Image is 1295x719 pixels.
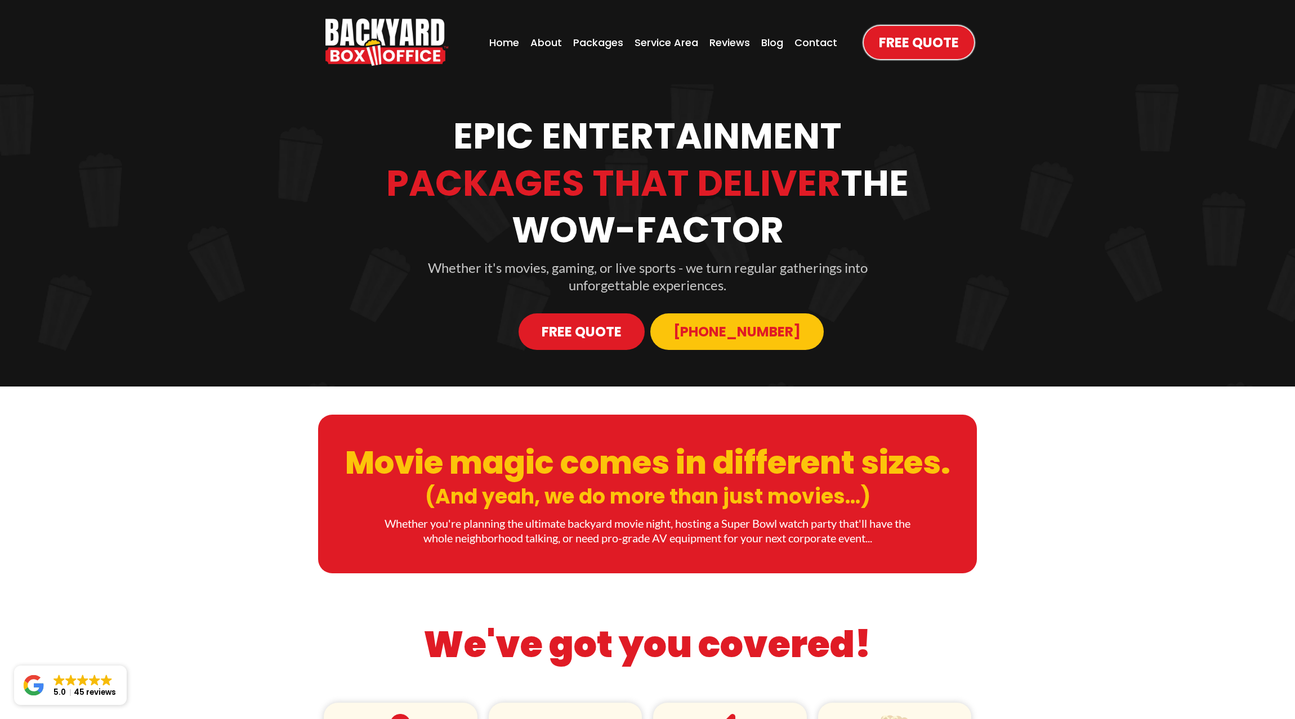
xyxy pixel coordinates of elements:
a: Packages [570,32,627,53]
img: Backyard Box Office [325,19,448,66]
h1: We've got you covered! [321,621,974,669]
p: unforgettable experiences. [321,276,974,294]
a: Free Quote [864,26,974,59]
a: Service Area [631,32,702,53]
a: About [527,32,565,53]
a: 913-214-1202 [650,313,824,350]
p: whole neighborhood talking, or need pro-grade AV equipment for your next corporate event... [321,531,974,545]
a: https://www.backyardboxoffice.com [325,19,448,66]
a: Reviews [706,32,753,53]
a: Close GoogleGoogleGoogleGoogleGoogle 5.045 reviews [14,666,127,705]
h1: (And yeah, we do more than just movies...) [321,484,974,510]
h1: Epic Entertainment [321,113,974,159]
a: Free Quote [519,313,645,350]
h1: Movie magic comes in different sizes. [321,443,974,484]
a: Contact [791,32,841,53]
a: Blog [758,32,787,53]
p: Whether you're planning the ultimate backyard movie night, hosting a Super Bowl watch party that'... [321,516,974,531]
span: Free Quote [542,322,622,341]
span: Free Quote [879,33,959,52]
h1: The Wow-Factor [321,160,974,253]
a: Home [486,32,523,53]
strong: Packages That Deliver [386,158,841,208]
span: [PHONE_NUMBER] [673,322,801,341]
p: Whether it's movies, gaming, or live sports - we turn regular gatherings into [321,259,974,276]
